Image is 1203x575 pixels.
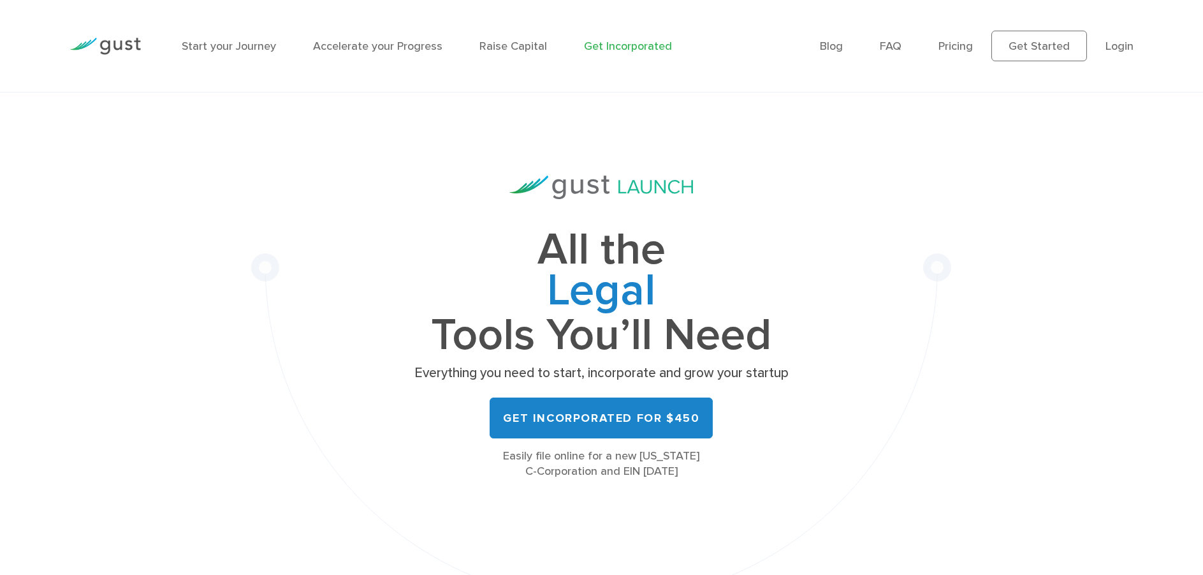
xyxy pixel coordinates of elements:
[584,40,672,53] a: Get Incorporated
[509,175,693,199] img: Gust Launch Logo
[490,398,713,438] a: Get Incorporated for $450
[182,40,276,53] a: Start your Journey
[313,40,442,53] a: Accelerate your Progress
[1105,40,1134,53] a: Login
[410,230,792,355] h1: All the Tools You’ll Need
[410,449,792,479] div: Easily file online for a new [US_STATE] C-Corporation and EIN [DATE]
[479,40,547,53] a: Raise Capital
[410,271,792,315] span: Legal
[820,40,843,53] a: Blog
[69,38,141,55] img: Gust Logo
[880,40,901,53] a: FAQ
[410,364,792,382] p: Everything you need to start, incorporate and grow your startup
[938,40,973,53] a: Pricing
[991,31,1087,61] a: Get Started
